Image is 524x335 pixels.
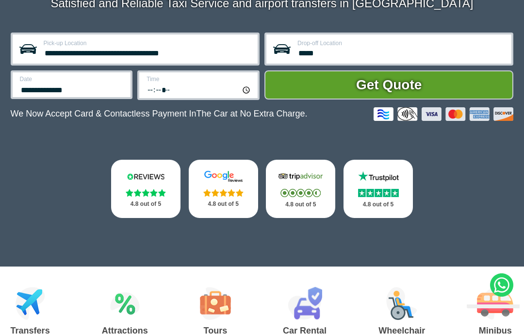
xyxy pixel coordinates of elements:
[122,170,170,183] img: Reviews.io
[358,189,399,197] img: Stars
[344,160,413,218] a: Trustpilot Stars 4.8 out of 5
[288,287,322,320] img: Car Rental
[111,160,180,218] a: Reviews.io Stars 4.8 out of 5
[189,160,258,218] a: Google Stars 4.8 out of 5
[378,326,425,335] h3: Wheelchair
[199,198,247,210] p: 4.8 out of 5
[477,287,513,320] img: Minibus
[102,326,148,335] h3: Attractions
[354,199,402,211] p: 4.8 out of 5
[11,326,50,335] h3: Transfers
[147,76,252,82] label: Time
[266,160,335,218] a: Tripadvisor Stars 4.8 out of 5
[277,170,325,183] img: Tripadvisor
[200,287,231,320] img: Tours
[203,189,244,197] img: Stars
[199,170,247,183] img: Google
[264,70,513,100] button: Get Quote
[374,107,513,121] img: Credit And Debit Cards
[126,189,166,197] img: Stars
[280,189,321,197] img: Stars
[297,40,506,46] label: Drop-off Location
[277,199,325,211] p: 4.8 out of 5
[110,287,140,320] img: Attractions
[463,304,520,331] iframe: chat widget
[20,76,125,82] label: Date
[11,109,308,119] p: We Now Accept Card & Contactless Payment In
[196,109,307,118] span: The Car at No Extra Charge.
[200,326,231,335] h3: Tours
[386,287,417,320] img: Wheelchair
[283,326,327,335] h3: Car Rental
[44,40,252,46] label: Pick-up Location
[16,287,45,320] img: Airport Transfers
[354,170,402,183] img: Trustpilot
[122,198,170,210] p: 4.8 out of 5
